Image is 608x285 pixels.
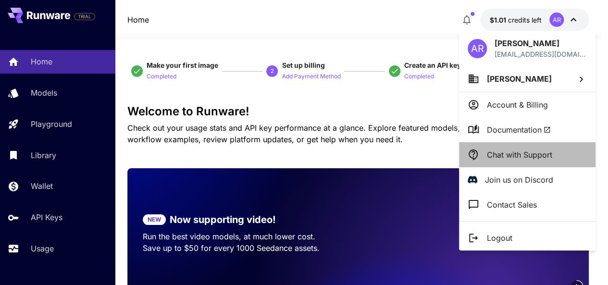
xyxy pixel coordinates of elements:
[495,37,587,49] p: [PERSON_NAME]
[487,149,552,161] p: Chat with Support
[487,74,552,84] span: [PERSON_NAME]
[459,66,596,92] button: [PERSON_NAME]
[487,199,537,211] p: Contact Sales
[487,124,551,136] span: Documentation
[560,239,608,285] iframe: Chat Widget
[487,99,548,111] p: Account & Billing
[468,39,487,58] div: AR
[495,49,587,59] p: [EMAIL_ADDRESS][DOMAIN_NAME]
[485,174,553,186] p: Join us on Discord
[487,232,512,244] p: Logout
[495,49,587,59] div: ceo@3dism.org.pk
